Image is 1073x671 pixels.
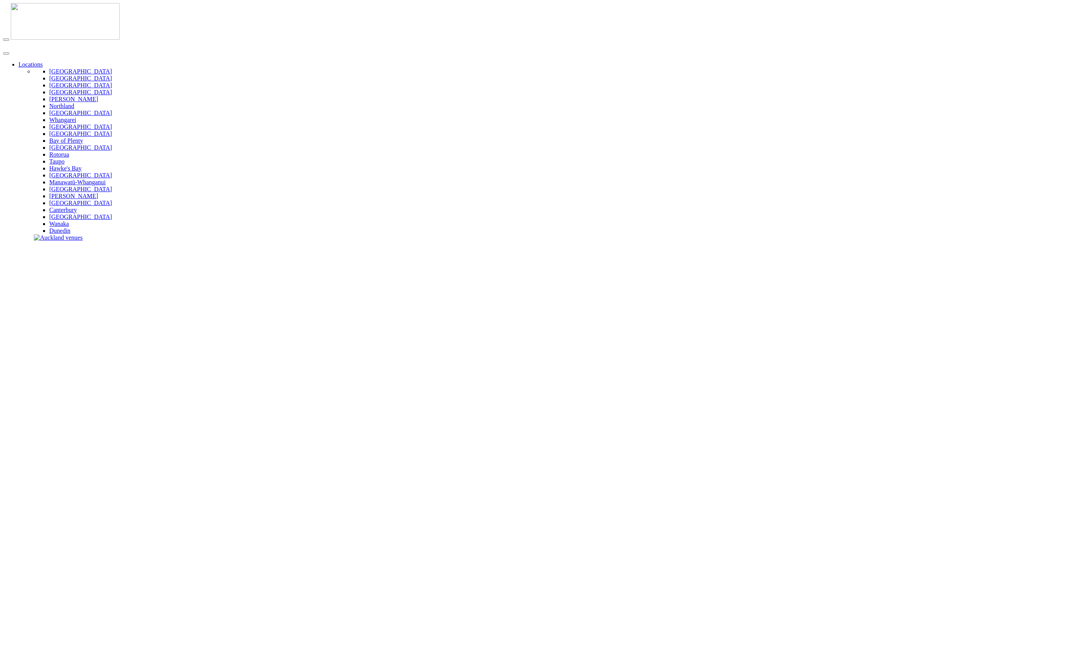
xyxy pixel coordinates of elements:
img: nzv-logo.png [11,3,120,40]
img: new-zealand-venues-text.png [3,41,98,46]
a: [GEOGRAPHIC_DATA] [49,82,112,88]
a: Wanaka [49,220,69,227]
a: [PERSON_NAME] [49,96,98,102]
a: [GEOGRAPHIC_DATA] [49,200,112,206]
a: [GEOGRAPHIC_DATA] [49,214,112,220]
a: [GEOGRAPHIC_DATA] [49,124,112,130]
a: Locations [18,61,43,68]
a: Northland [49,103,74,109]
a: Manawatū-Whanganui [49,179,106,185]
a: [GEOGRAPHIC_DATA] [49,172,112,179]
img: Auckland venues [34,234,83,241]
a: Dunedin [49,227,70,234]
a: [PERSON_NAME] [49,193,98,199]
a: Taupo [49,158,65,165]
a: [GEOGRAPHIC_DATA] [49,130,112,137]
a: Rotorua [49,151,69,158]
a: Canterbury [49,207,77,213]
a: [GEOGRAPHIC_DATA] [49,75,112,82]
a: [GEOGRAPHIC_DATA] [49,89,112,95]
a: Bay of Plenty [49,137,83,144]
a: Whangarei [49,117,76,123]
a: [GEOGRAPHIC_DATA] [49,68,112,75]
a: [GEOGRAPHIC_DATA] [49,186,112,192]
a: [GEOGRAPHIC_DATA] [49,110,112,116]
a: [GEOGRAPHIC_DATA] [49,144,112,151]
a: Hawke's Bay [49,165,82,172]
